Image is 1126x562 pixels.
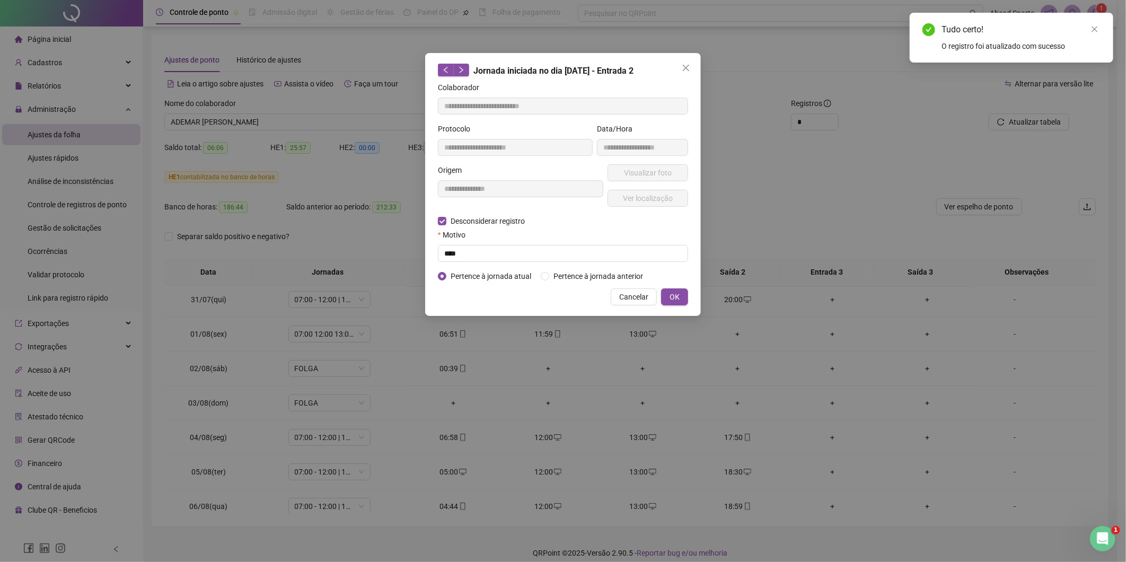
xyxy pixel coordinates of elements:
span: OK [670,291,680,303]
div: O registro foi atualizado com sucesso [942,40,1101,52]
span: Cancelar [619,291,648,303]
label: Protocolo [438,123,477,135]
span: right [458,66,465,74]
button: Cancelar [611,288,657,305]
span: Pertence à jornada anterior [549,270,647,282]
label: Origem [438,164,469,176]
div: Jornada iniciada no dia [DATE] - Entrada 2 [438,64,688,77]
button: left [438,64,454,76]
button: right [453,64,469,76]
button: Close [678,59,694,76]
label: Data/Hora [597,123,639,135]
span: 1 [1112,526,1120,534]
a: Close [1089,23,1101,35]
span: close [682,64,690,72]
button: Ver localização [608,190,688,207]
span: left [442,66,450,74]
span: check-circle [922,23,935,36]
div: Tudo certo! [942,23,1101,36]
label: Motivo [438,229,472,241]
iframe: Intercom live chat [1090,526,1115,551]
span: Pertence à jornada atual [446,270,535,282]
button: OK [661,288,688,305]
button: Visualizar foto [608,164,688,181]
span: close [1091,25,1098,33]
label: Colaborador [438,82,486,93]
span: Desconsiderar registro [446,215,529,227]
